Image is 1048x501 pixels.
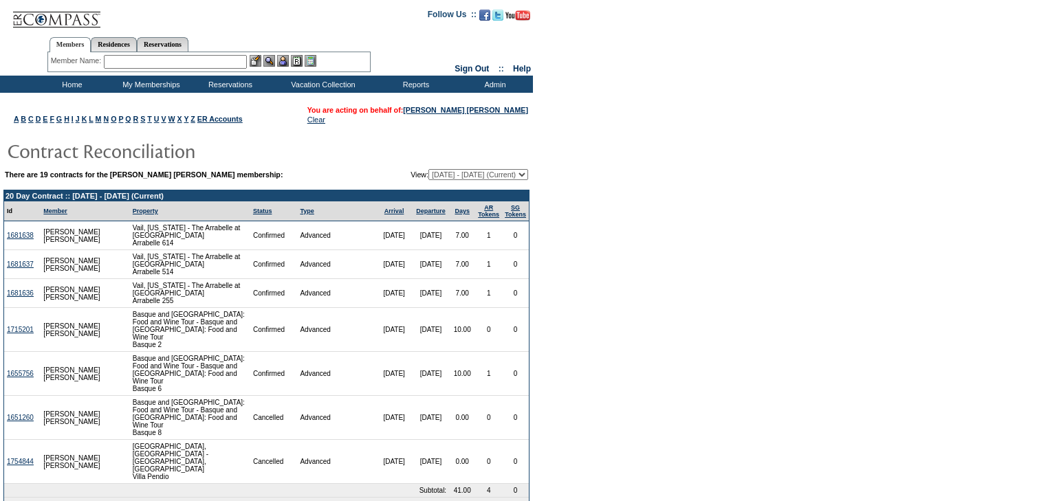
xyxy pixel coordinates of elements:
[190,115,195,123] a: Z
[297,250,375,279] td: Advanced
[263,55,275,67] img: View
[475,440,502,484] td: 0
[502,396,529,440] td: 0
[41,308,104,352] td: [PERSON_NAME] [PERSON_NAME]
[479,10,490,21] img: Become our fan on Facebook
[250,279,298,308] td: Confirmed
[300,208,314,214] a: Type
[36,115,41,123] a: D
[31,76,110,93] td: Home
[50,115,54,123] a: F
[505,10,530,21] img: Subscribe to our YouTube Channel
[475,484,502,498] td: 4
[253,208,272,214] a: Status
[455,64,489,74] a: Sign Out
[413,440,449,484] td: [DATE]
[250,440,298,484] td: Cancelled
[479,14,490,22] a: Become our fan on Facebook
[505,204,526,218] a: SGTokens
[291,55,303,67] img: Reservations
[428,8,477,25] td: Follow Us ::
[403,106,528,114] a: [PERSON_NAME] [PERSON_NAME]
[449,279,475,308] td: 7.00
[502,308,529,352] td: 0
[7,370,34,377] a: 1655756
[492,14,503,22] a: Follow us on Twitter
[413,250,449,279] td: [DATE]
[89,115,93,123] a: L
[502,250,529,279] td: 0
[184,115,188,123] a: Y
[133,115,139,123] a: R
[41,396,104,440] td: [PERSON_NAME] [PERSON_NAME]
[502,279,529,308] td: 0
[449,440,475,484] td: 0.00
[250,352,298,396] td: Confirmed
[41,440,104,484] td: [PERSON_NAME] [PERSON_NAME]
[307,106,528,114] span: You are acting on behalf of:
[28,115,34,123] a: C
[475,279,502,308] td: 1
[413,396,449,440] td: [DATE]
[154,115,160,123] a: U
[137,37,188,52] a: Reservations
[455,208,470,214] a: Days
[449,352,475,396] td: 10.00
[5,170,283,179] b: There are 19 contracts for the [PERSON_NAME] [PERSON_NAME] membership:
[375,352,412,396] td: [DATE]
[413,221,449,250] td: [DATE]
[130,279,250,308] td: Vail, [US_STATE] - The Arrabelle at [GEOGRAPHIC_DATA] Arrabelle 255
[250,250,298,279] td: Confirmed
[7,458,34,465] a: 1754844
[130,221,250,250] td: Vail, [US_STATE] - The Arrabelle at [GEOGRAPHIC_DATA] Arrabelle 614
[505,14,530,22] a: Subscribe to our YouTube Channel
[7,232,34,239] a: 1681638
[449,484,475,498] td: 41.00
[297,352,375,396] td: Advanced
[502,352,529,396] td: 0
[502,484,529,498] td: 0
[277,55,289,67] img: Impersonate
[297,308,375,352] td: Advanced
[43,115,47,123] a: E
[72,115,74,123] a: I
[103,115,109,123] a: N
[41,250,104,279] td: [PERSON_NAME] [PERSON_NAME]
[475,221,502,250] td: 1
[41,352,104,396] td: [PERSON_NAME] [PERSON_NAME]
[373,169,528,180] td: View:
[413,279,449,308] td: [DATE]
[7,137,282,164] img: pgTtlContractReconciliation.gif
[130,440,250,484] td: [GEOGRAPHIC_DATA], [GEOGRAPHIC_DATA] - [GEOGRAPHIC_DATA], [GEOGRAPHIC_DATA] Villa Pendio
[76,115,80,123] a: J
[111,115,116,123] a: O
[268,76,375,93] td: Vacation Collection
[492,10,503,21] img: Follow us on Twitter
[4,484,449,498] td: Subtotal:
[305,55,316,67] img: b_calculator.gif
[375,250,412,279] td: [DATE]
[250,396,298,440] td: Cancelled
[307,115,325,124] a: Clear
[64,115,69,123] a: H
[7,326,34,333] a: 1715201
[41,221,104,250] td: [PERSON_NAME] [PERSON_NAME]
[56,115,62,123] a: G
[118,115,123,123] a: P
[161,115,166,123] a: V
[147,115,152,123] a: T
[413,308,449,352] td: [DATE]
[7,289,34,297] a: 1681636
[51,55,104,67] div: Member Name:
[475,352,502,396] td: 1
[413,352,449,396] td: [DATE]
[189,76,268,93] td: Reservations
[475,250,502,279] td: 1
[4,201,41,221] td: Id
[250,55,261,67] img: b_edit.gif
[96,115,102,123] a: M
[21,115,26,123] a: B
[168,115,175,123] a: W
[140,115,145,123] a: S
[375,308,412,352] td: [DATE]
